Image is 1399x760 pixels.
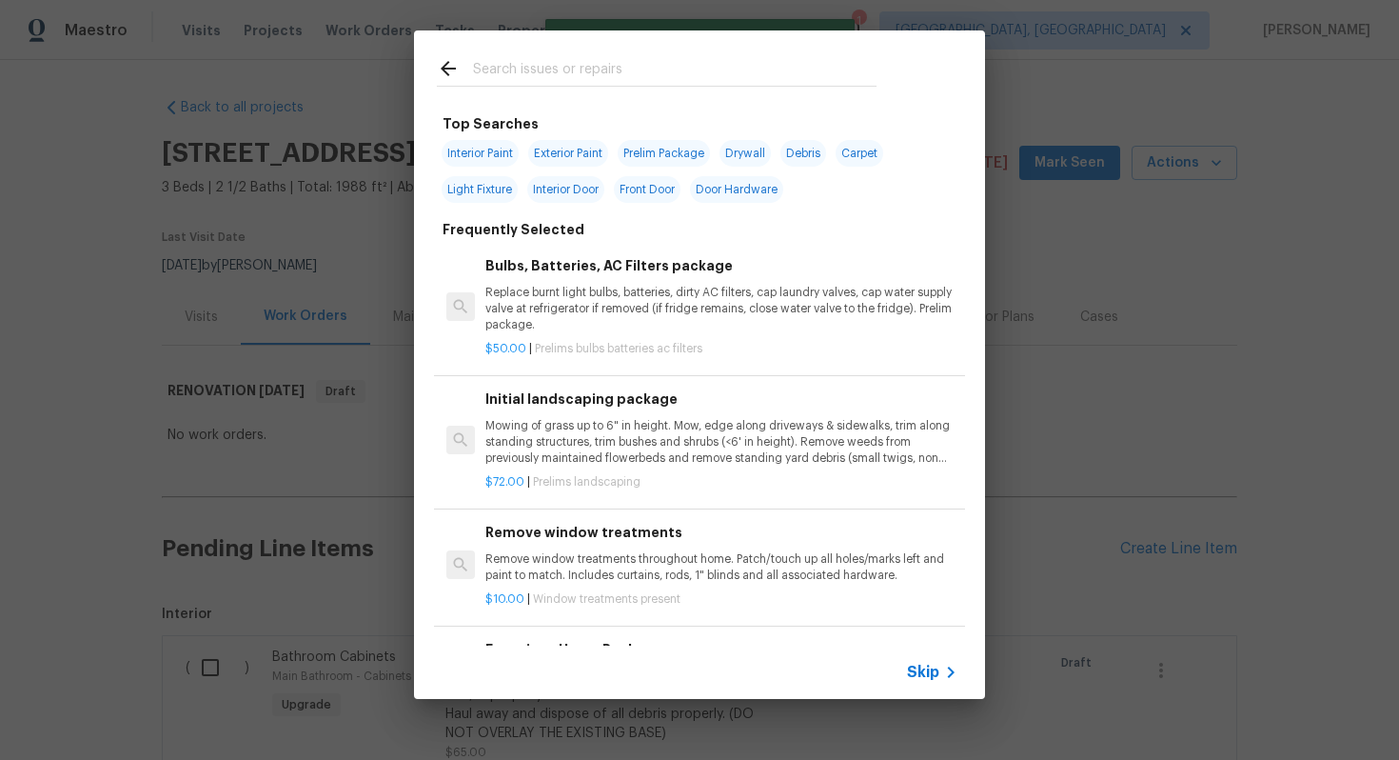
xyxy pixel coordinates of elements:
h6: Frequently Selected [443,219,584,240]
p: | [485,341,957,357]
span: Prelims landscaping [533,476,640,488]
p: Remove window treatments throughout home. Patch/touch up all holes/marks left and paint to match.... [485,551,957,584]
span: Interior Paint [442,140,519,167]
span: Carpet [836,140,883,167]
span: Light Fixture [442,176,518,203]
span: Prelims bulbs batteries ac filters [535,343,702,354]
span: $50.00 [485,343,526,354]
span: Window treatments present [533,593,680,605]
p: | [485,591,957,608]
span: Door Hardware [690,176,783,203]
h6: Remove window treatments [485,522,957,543]
h6: Bulbs, Batteries, AC Filters package [485,255,957,276]
p: Replace burnt light bulbs, batteries, dirty AC filters, cap laundry valves, cap water supply valv... [485,285,957,333]
p: | [485,474,957,490]
input: Search issues or repairs [473,57,877,86]
h6: Top Searches [443,113,539,134]
span: Front Door [614,176,680,203]
p: Mowing of grass up to 6" in height. Mow, edge along driveways & sidewalks, trim along standing st... [485,418,957,467]
h6: Initial landscaping package [485,389,957,410]
span: $72.00 [485,476,524,488]
span: Interior Door [527,176,604,203]
span: Prelim Package [618,140,710,167]
h6: Egregious Home Package [485,639,957,660]
span: Debris [780,140,826,167]
span: $10.00 [485,593,524,605]
span: Skip [907,663,939,682]
span: Drywall [719,140,771,167]
span: Exterior Paint [528,140,608,167]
